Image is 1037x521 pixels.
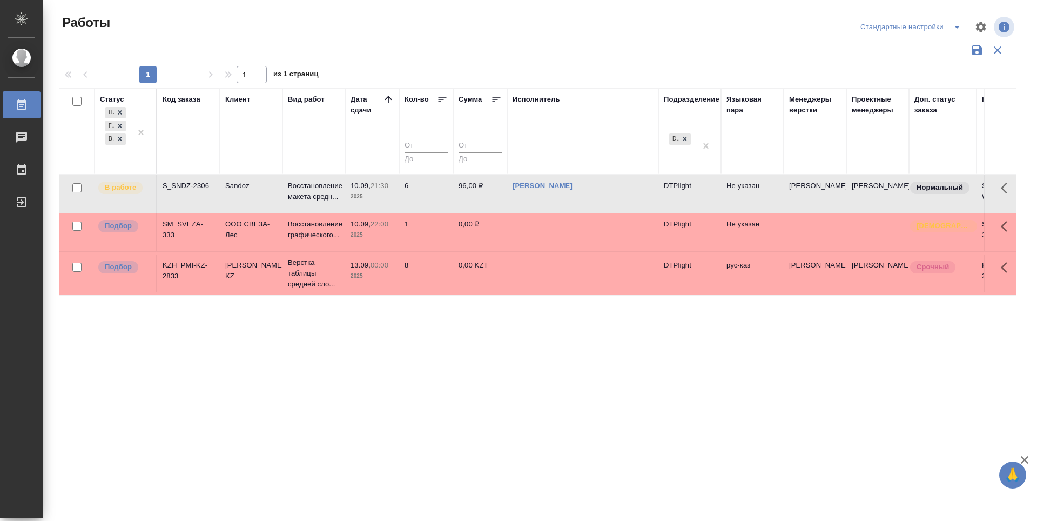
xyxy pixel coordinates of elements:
[105,262,132,272] p: Подбор
[225,94,250,105] div: Клиент
[371,220,388,228] p: 22:00
[405,94,429,105] div: Кол-во
[994,17,1016,37] span: Посмотреть информацию
[994,255,1020,280] button: Здесь прячутся важные кнопки
[163,260,214,282] div: KZH_PMI-KZ-2833
[664,94,719,105] div: Подразделение
[858,18,968,36] div: split button
[852,94,904,116] div: Проектные менеджеры
[669,133,679,145] div: DTPlight
[97,219,151,233] div: Можно подбирать исполнителей
[917,262,949,272] p: Срочный
[225,219,277,241] p: ООО СВЕЗА-Лес
[982,94,1023,105] div: Код работы
[453,255,507,292] td: 0,00 KZT
[459,139,502,153] input: От
[104,119,127,133] div: Подбор, Готов к работе, В работе
[453,213,507,251] td: 0,00 ₽
[513,94,560,105] div: Исполнитель
[371,261,388,269] p: 00:00
[917,182,963,193] p: Нормальный
[967,40,987,61] button: Сохранить фильтры
[459,152,502,166] input: До
[351,94,383,116] div: Дата сдачи
[105,133,114,145] div: В работе
[999,462,1026,489] button: 🙏
[225,260,277,282] p: [PERSON_NAME] KZ
[789,260,841,271] p: [PERSON_NAME]
[105,121,114,132] div: Готов к работе
[100,94,124,105] div: Статус
[789,94,841,116] div: Менеджеры верстки
[513,182,573,190] a: [PERSON_NAME]
[721,255,784,292] td: рус-каз
[405,139,448,153] input: От
[105,221,132,231] p: Подбор
[987,40,1008,61] button: Сбросить фильтры
[351,261,371,269] p: 13.09,
[399,255,453,292] td: 8
[453,175,507,213] td: 96,00 ₽
[163,181,214,191] div: S_SNDZ-2306
[225,181,277,191] p: Sandoz
[351,182,371,190] p: 10.09,
[405,152,448,166] input: До
[994,213,1020,239] button: Здесь прячутся важные кнопки
[288,181,340,202] p: Восстановление макета средн...
[97,181,151,195] div: Исполнитель выполняет работу
[1004,464,1022,486] span: 🙏
[288,94,325,105] div: Вид работ
[658,255,721,292] td: DTPlight
[789,181,841,191] p: [PERSON_NAME]
[105,182,136,193] p: В работе
[59,14,110,31] span: Работы
[721,175,784,213] td: Не указан
[668,132,692,146] div: DTPlight
[288,219,340,241] p: Восстановление графического...
[658,175,721,213] td: DTPlight
[726,94,778,116] div: Языковая пара
[273,68,319,83] span: из 1 страниц
[459,94,482,105] div: Сумма
[351,271,394,282] p: 2025
[658,213,721,251] td: DTPlight
[351,220,371,228] p: 10.09,
[371,182,388,190] p: 21:30
[399,175,453,213] td: 6
[968,14,994,40] span: Настроить таблицу
[105,107,114,118] div: Подбор
[351,191,394,202] p: 2025
[104,106,127,119] div: Подбор, Готов к работе, В работе
[846,255,909,292] td: [PERSON_NAME]
[351,230,394,241] p: 2025
[846,175,909,213] td: [PERSON_NAME]
[288,257,340,290] p: Верстка таблицы средней сло...
[163,94,200,105] div: Код заказа
[97,260,151,275] div: Можно подбирать исполнителей
[104,132,127,146] div: Подбор, Готов к работе, В работе
[914,94,971,116] div: Доп. статус заказа
[399,213,453,251] td: 1
[163,219,214,241] div: SM_SVEZA-333
[721,213,784,251] td: Не указан
[917,221,971,231] p: [DEMOGRAPHIC_DATA]
[994,175,1020,201] button: Здесь прячутся важные кнопки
